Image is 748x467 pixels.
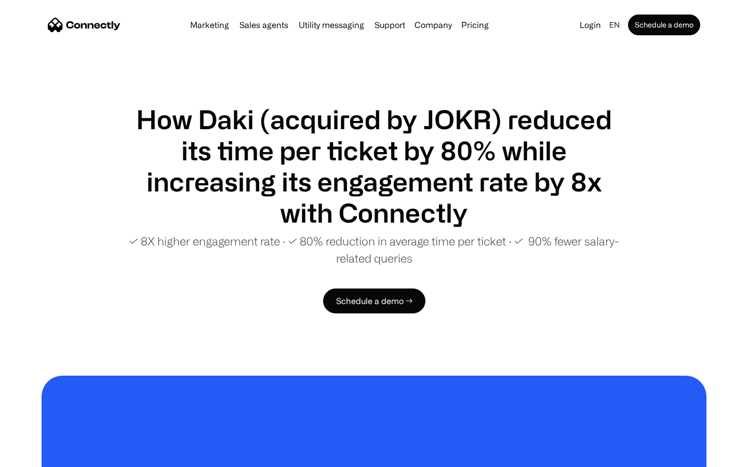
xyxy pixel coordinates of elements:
[323,289,425,313] a: Schedule a demo →
[576,18,605,32] a: Login
[457,21,493,29] a: Pricing
[295,21,368,29] a: Utility messaging
[21,449,62,463] ul: Language list
[411,18,455,32] div: Company
[125,104,623,228] h1: How Daki (acquired by JOKR) reduced its time per ticket by 80% while increasing its engagement ra...
[186,21,233,29] a: Marketing
[48,17,121,33] a: home
[10,448,62,463] aside: Language selected: English
[605,18,626,32] div: en
[370,21,409,29] a: Support
[609,18,620,32] div: en
[235,21,292,29] a: Sales agents
[628,15,700,35] a: Schedule a demo
[125,232,623,267] p: ✓ 8X higher engagement rate ∙ ✓ 80% reduction in average time per ticket ∙ ✓ 90% fewer salary-rel...
[415,18,452,32] div: Company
